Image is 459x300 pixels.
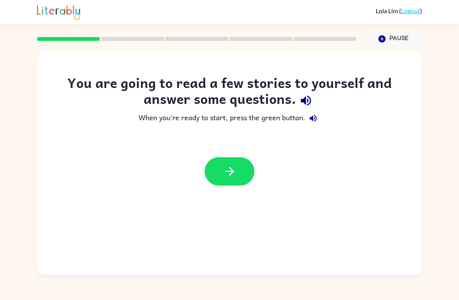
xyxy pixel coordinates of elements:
[53,111,406,126] div: When you're ready to start, press the green button.
[37,3,80,20] img: Literably
[376,7,422,14] div: ( )
[53,75,406,111] div: You are going to read a few stories to yourself and answer some questions.
[366,30,422,48] button: Pause
[376,7,399,14] span: Lola Lim
[401,7,420,14] a: Logout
